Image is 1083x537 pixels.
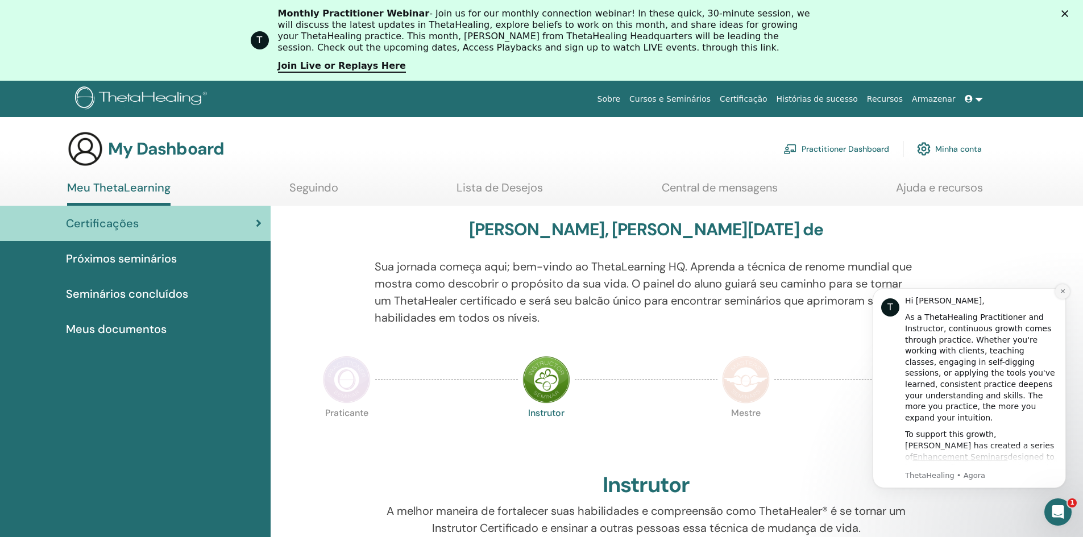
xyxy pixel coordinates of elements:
[722,409,770,456] p: Mestre
[66,250,177,267] span: Próximos seminários
[1061,10,1073,17] div: Fechar
[67,131,103,167] img: generic-user-icon.jpg
[375,258,918,326] p: Sua jornada começa aqui; bem-vindo ao ThetaLearning HQ. Aprenda a técnica de renome mundial que m...
[323,409,371,456] p: Praticante
[625,89,715,110] a: Cursos e Seminários
[856,271,1083,506] iframe: Intercom notifications mensagem
[715,89,771,110] a: Certificação
[662,181,778,203] a: Central de mensagens
[783,136,889,161] a: Practitioner Dashboard
[862,89,907,110] a: Recursos
[289,181,338,203] a: Seguindo
[722,356,770,403] img: Master
[457,181,543,203] a: Lista de Desejos
[603,472,690,498] h2: Instrutor
[323,356,371,403] img: Practitioner
[66,215,139,232] span: Certificações
[67,181,171,206] a: Meu ThetaLearning
[75,86,211,112] img: logo.png
[783,144,797,154] img: chalkboard-teacher.svg
[1044,498,1072,526] iframe: Intercom live chat
[907,89,960,110] a: Armazenar
[57,181,152,190] a: Enhancement Seminars
[896,181,983,203] a: Ajuda e recursos
[278,60,406,73] a: Join Live or Replays Here
[49,199,202,210] p: Message from ThetaHealing, sent Agora
[772,89,862,110] a: Histórias de sucesso
[1068,498,1077,507] span: 1
[593,89,625,110] a: Sobre
[469,219,823,240] h3: [PERSON_NAME], [PERSON_NAME][DATE] de
[66,320,167,338] span: Meus documentos
[278,8,430,19] b: Monthly Practitioner Webinar
[522,356,570,403] img: Instructor
[522,409,570,456] p: Instrutor
[49,158,202,281] div: To support this growth, [PERSON_NAME] has created a series of designed to help you refine your kn...
[917,139,931,159] img: cog.svg
[108,139,224,159] h3: My Dashboard
[375,502,918,536] p: A melhor maneira de fortalecer suas habilidades e compreensão como ThetaHealer® é se tornar um In...
[278,8,815,53] div: - Join us for our monthly connection webinar! In these quick, 30-minute session, we will discuss ...
[917,136,982,161] a: Minha conta
[251,31,269,49] div: Profile image for ThetaHealing
[66,285,188,302] span: Seminários concluídos
[200,13,214,28] button: Dismiss notification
